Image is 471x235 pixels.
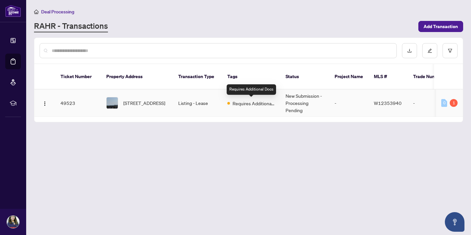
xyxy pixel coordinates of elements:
[374,100,402,106] span: W12353940
[443,43,458,58] button: filter
[34,21,108,32] a: RAHR - Transactions
[441,99,447,107] div: 0
[227,84,276,95] div: Requires Additional Docs
[369,64,408,90] th: MLS #
[222,64,280,90] th: Tags
[55,64,101,90] th: Ticket Number
[123,99,165,107] span: [STREET_ADDRESS]
[42,101,47,106] img: Logo
[402,43,417,58] button: download
[173,90,222,117] td: Listing - Lease
[34,9,39,14] span: home
[424,21,458,32] span: Add Transaction
[408,90,454,117] td: -
[427,48,432,53] span: edit
[7,216,19,228] img: Profile Icon
[418,21,463,32] button: Add Transaction
[101,64,173,90] th: Property Address
[407,48,412,53] span: download
[280,64,329,90] th: Status
[408,64,454,90] th: Trade Number
[40,98,50,108] button: Logo
[233,100,275,107] span: Requires Additional Docs
[41,9,74,15] span: Deal Processing
[445,212,464,232] button: Open asap
[329,90,369,117] td: -
[5,5,21,17] img: logo
[448,48,452,53] span: filter
[107,97,118,109] img: thumbnail-img
[173,64,222,90] th: Transaction Type
[280,90,329,117] td: New Submission - Processing Pending
[450,99,458,107] div: 1
[422,43,437,58] button: edit
[329,64,369,90] th: Project Name
[55,90,101,117] td: 49523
